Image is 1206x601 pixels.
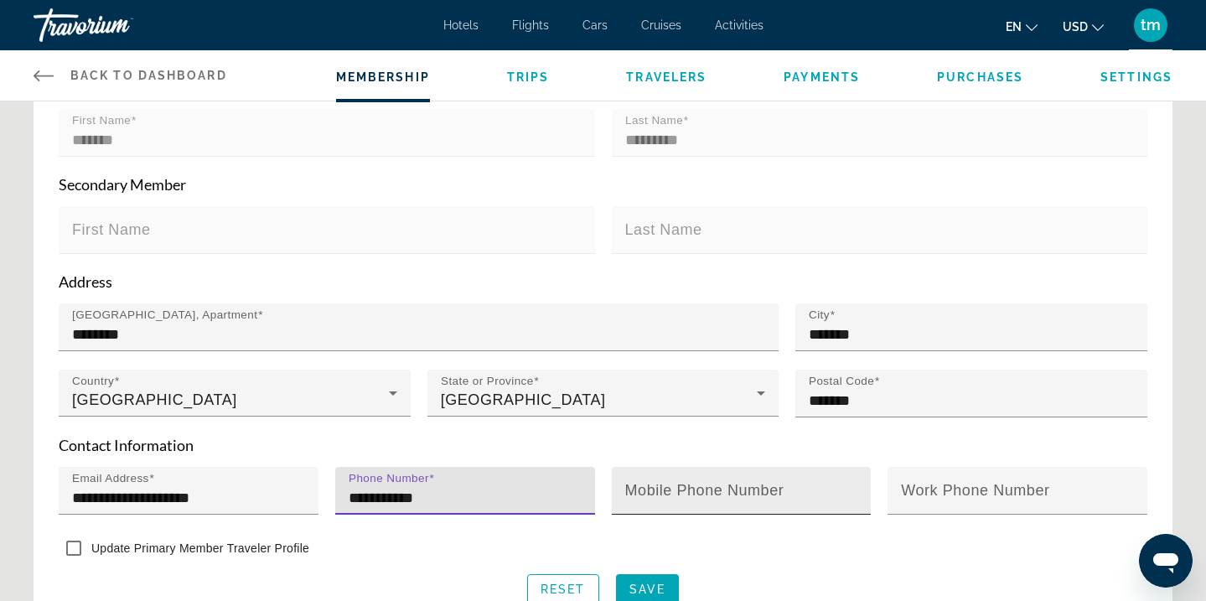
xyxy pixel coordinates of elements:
[336,70,430,84] a: Membership
[512,18,549,32] a: Flights
[507,70,550,84] a: Trips
[349,472,429,484] mat-label: Phone Number
[34,3,201,47] a: Travorium
[626,70,707,84] a: Travelers
[1100,70,1172,84] a: Settings
[72,391,237,408] span: [GEOGRAPHIC_DATA]
[541,583,586,596] span: Reset
[59,175,1147,194] p: Secondary Member
[809,375,874,387] mat-label: Postal Code
[1139,534,1193,588] iframe: Button to launch messaging window
[1141,17,1161,34] span: tm
[1006,14,1038,39] button: Change language
[625,114,683,127] mat-label: Last Name
[59,436,1147,454] p: Contact Information
[443,18,479,32] a: Hotels
[441,375,534,387] mat-label: State or Province
[1063,14,1104,39] button: Change currency
[72,375,114,387] mat-label: Country
[72,308,257,321] mat-label: [GEOGRAPHIC_DATA], Apartment
[715,18,763,32] a: Activities
[441,391,606,408] span: [GEOGRAPHIC_DATA]
[1129,8,1172,43] button: User Menu
[70,69,227,82] span: Back to Dashboard
[641,18,681,32] a: Cruises
[784,70,860,84] a: Payments
[72,221,151,238] mat-label: First Name
[59,272,1147,291] p: Address
[625,221,702,238] mat-label: Last Name
[72,472,149,484] mat-label: Email Address
[91,541,309,555] span: Update Primary Member Traveler Profile
[34,50,227,101] a: Back to Dashboard
[809,308,830,321] mat-label: City
[582,18,608,32] a: Cars
[72,114,131,127] mat-label: First Name
[629,583,665,596] span: Save
[901,482,1049,499] mat-label: Work Phone Number
[1006,20,1022,34] span: en
[625,482,784,499] mat-label: Mobile Phone Number
[1063,20,1088,34] span: USD
[937,70,1023,84] a: Purchases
